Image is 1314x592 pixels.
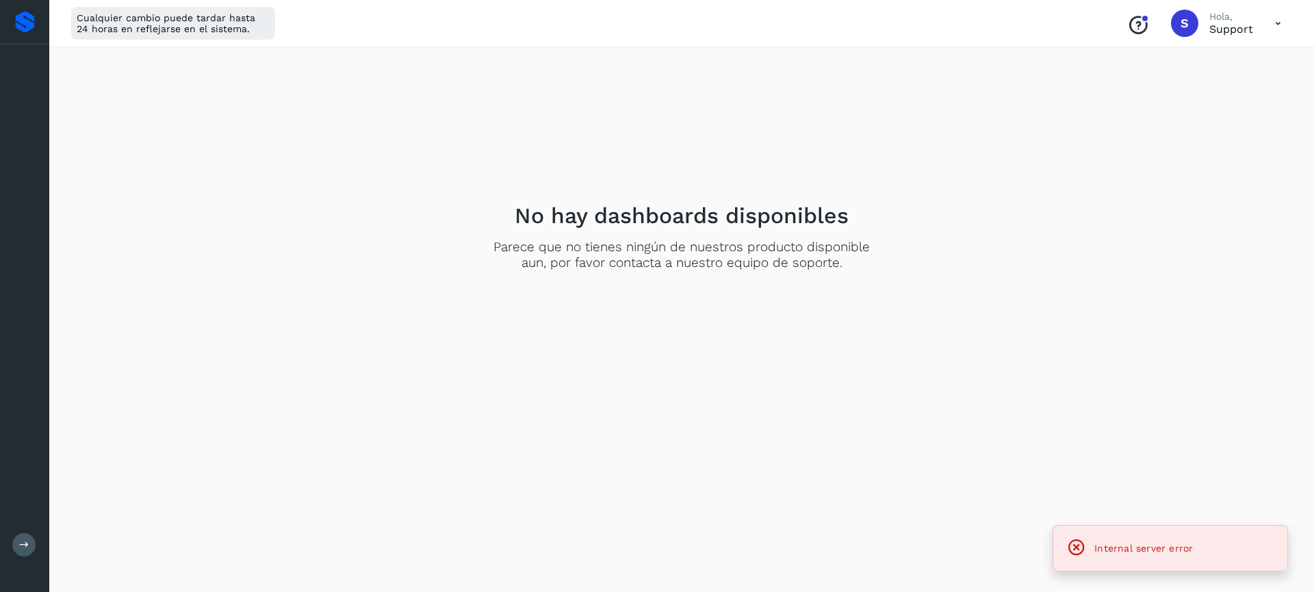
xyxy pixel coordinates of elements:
p: Hola, [1209,11,1253,23]
h2: No hay dashboards disponibles [515,203,849,229]
div: Cualquier cambio puede tardar hasta 24 horas en reflejarse en el sistema. [71,7,275,40]
p: Support [1209,23,1253,36]
p: Parece que no tienes ningún de nuestros producto disponible aun, por favor contacta a nuestro equ... [487,240,877,271]
span: Internal server error [1094,543,1193,554]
